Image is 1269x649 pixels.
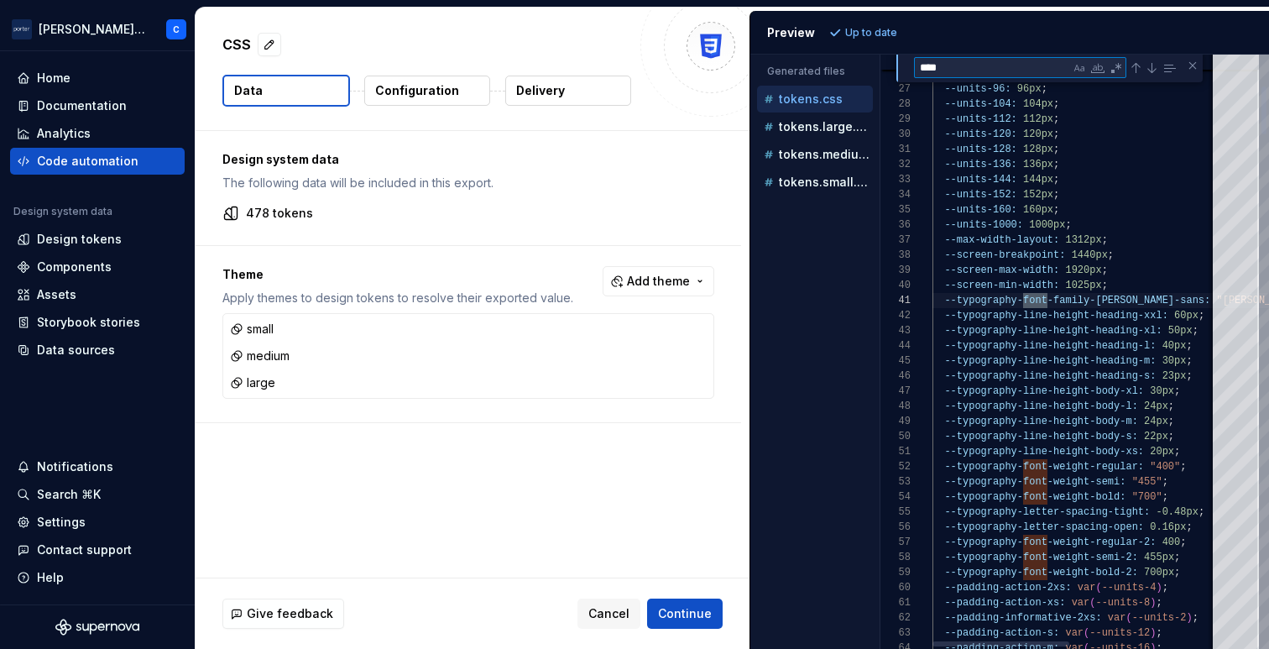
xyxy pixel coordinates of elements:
[880,369,911,384] div: 46
[944,234,1059,246] span: --max-width-layout:
[757,118,873,136] button: tokens.large.css
[944,83,1010,95] span: --units-96:
[10,281,185,308] a: Assets
[944,597,1065,609] span: --padding-action-xs:
[880,248,911,263] div: 38
[1047,536,1156,548] span: -weight-regular-2:
[12,19,32,39] img: f0306bc8-3074-41fb-b11c-7d2e8671d5eb.png
[1150,385,1174,397] span: 30px
[767,65,863,78] p: Generated files
[1186,521,1192,533] span: ;
[1198,506,1204,518] span: ;
[944,128,1016,140] span: --units-120:
[1071,249,1107,261] span: 1440px
[1071,597,1089,609] span: var
[39,21,146,38] div: [PERSON_NAME] Airlines
[1065,234,1101,246] span: 1312px
[1053,174,1059,186] span: ;
[13,205,112,218] div: Design system data
[880,625,911,641] div: 63
[10,536,185,563] button: Contact support
[880,308,911,323] div: 42
[779,148,873,161] p: tokens.medium.css
[880,293,911,308] div: 41
[944,219,1023,231] span: --units-1000:
[779,92,843,106] p: tokens.css
[1174,385,1180,397] span: ;
[1192,612,1198,624] span: ;
[1107,249,1113,261] span: ;
[880,172,911,187] div: 33
[222,266,573,283] p: Theme
[1065,280,1101,291] span: 1025px
[1162,536,1180,548] span: 400
[1198,310,1204,322] span: ;
[1150,461,1180,473] span: "400"
[10,453,185,480] button: Notifications
[1162,370,1186,382] span: 23px
[1023,159,1053,170] span: 136px
[757,145,873,164] button: tokens.medium.css
[1186,612,1192,624] span: )
[944,204,1016,216] span: --units-160:
[1089,597,1095,609] span: (
[944,340,1156,352] span: --typography-line-height-heading-l:
[880,520,911,535] div: 56
[1023,174,1053,186] span: 144px
[603,266,714,296] button: Add theme
[627,273,690,290] span: Add theme
[1023,567,1047,578] span: font
[505,76,631,106] button: Delivery
[880,97,911,112] div: 28
[222,151,714,168] p: Design system data
[10,92,185,119] a: Documentation
[880,399,911,414] div: 48
[1145,61,1158,75] div: Next Match (Enter)
[647,599,723,629] button: Continue
[880,384,911,399] div: 47
[880,610,911,625] div: 62
[880,55,911,71] span: 6
[1065,627,1084,639] span: var
[37,125,91,142] div: Analytics
[880,338,911,353] div: 44
[1186,59,1199,72] div: Close (Escape)
[1107,612,1125,624] span: var
[37,97,127,114] div: Documentation
[1101,234,1107,246] span: ;
[37,153,138,170] div: Code automation
[880,353,911,369] div: 45
[10,148,185,175] a: Code automation
[55,619,139,636] a: Supernova Logo
[880,414,911,429] div: 49
[1023,552,1047,563] span: font
[880,66,911,81] div: 26
[944,582,1071,594] span: --padding-action-2xs:
[1016,83,1041,95] span: 96px
[1162,491,1167,503] span: ;
[1047,552,1137,563] span: -weight-semi-2:
[944,295,1023,306] span: --typography-
[1167,325,1192,337] span: 50px
[1047,567,1137,578] span: -weight-bold-2:
[944,385,1144,397] span: --typography-line-height-body-xl:
[880,142,911,157] div: 31
[173,23,180,36] div: C
[944,416,1137,427] span: --typography-line-height-body-m:
[944,491,1023,503] span: --typography-
[915,58,1070,77] textarea: Find
[1053,159,1059,170] span: ;
[1101,264,1107,276] span: ;
[845,26,897,39] p: Up to date
[880,278,911,293] div: 40
[10,226,185,253] a: Design tokens
[222,75,350,107] button: Data
[757,90,873,108] button: tokens.css
[1053,189,1059,201] span: ;
[230,348,290,364] div: medium
[944,567,1023,578] span: --typography-
[1023,491,1047,503] span: font
[234,82,263,99] p: Data
[1047,461,1143,473] span: -weight-regular:
[37,342,115,359] div: Data sources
